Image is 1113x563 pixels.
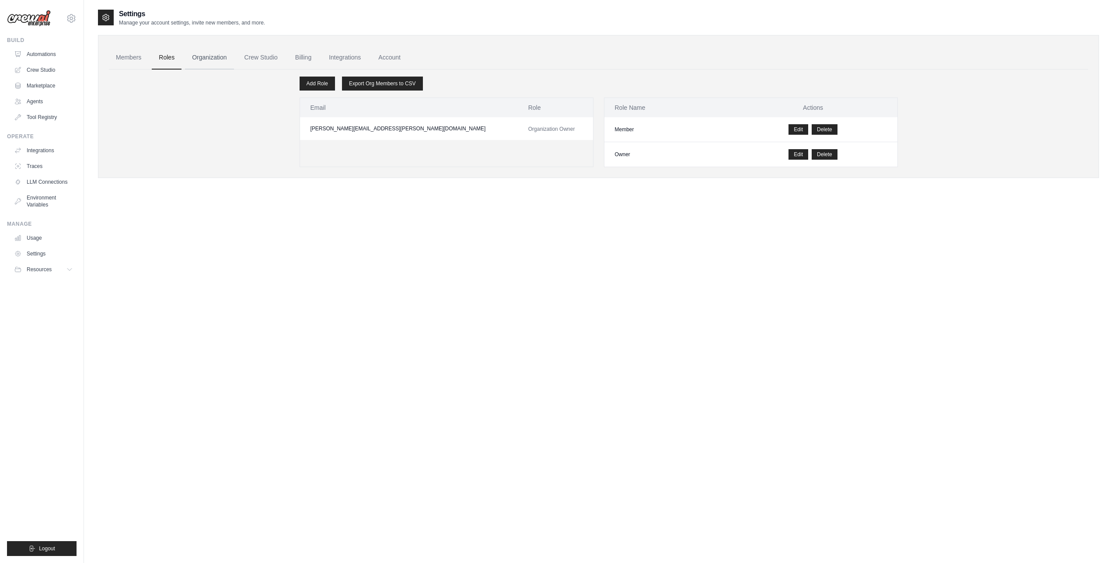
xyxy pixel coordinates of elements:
[7,133,77,140] div: Operate
[812,149,837,160] button: Delete
[371,46,408,70] a: Account
[528,126,575,132] span: Organization Owner
[7,220,77,227] div: Manage
[300,77,335,91] a: Add Role
[10,247,77,261] a: Settings
[300,117,518,140] td: [PERSON_NAME][EMAIL_ADDRESS][PERSON_NAME][DOMAIN_NAME]
[10,94,77,108] a: Agents
[109,46,148,70] a: Members
[604,117,729,142] td: Member
[10,63,77,77] a: Crew Studio
[7,37,77,44] div: Build
[10,231,77,245] a: Usage
[185,46,234,70] a: Organization
[812,124,837,135] button: Delete
[152,46,181,70] a: Roles
[10,47,77,61] a: Automations
[300,98,518,117] th: Email
[322,46,368,70] a: Integrations
[789,124,808,135] a: Edit
[7,10,51,27] img: Logo
[10,262,77,276] button: Resources
[119,9,265,19] h2: Settings
[39,545,55,552] span: Logout
[27,266,52,273] span: Resources
[518,98,593,117] th: Role
[729,98,897,117] th: Actions
[7,541,77,556] button: Logout
[604,98,729,117] th: Role Name
[604,142,729,167] td: Owner
[10,110,77,124] a: Tool Registry
[342,77,423,91] a: Export Org Members to CSV
[10,191,77,212] a: Environment Variables
[237,46,285,70] a: Crew Studio
[119,19,265,26] p: Manage your account settings, invite new members, and more.
[789,149,808,160] a: Edit
[10,159,77,173] a: Traces
[10,79,77,93] a: Marketplace
[10,143,77,157] a: Integrations
[10,175,77,189] a: LLM Connections
[288,46,318,70] a: Billing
